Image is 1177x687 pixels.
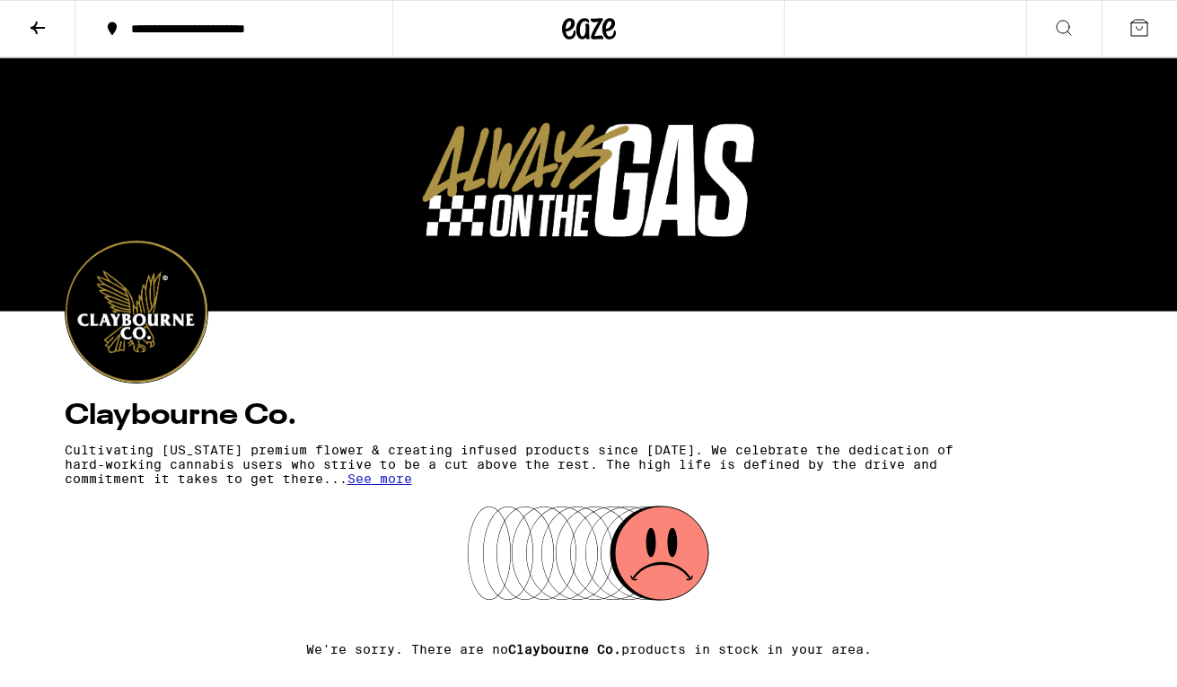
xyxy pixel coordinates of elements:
p: We're sorry. There are no products in stock in your area. [306,642,872,656]
h4: Claybourne Co. [65,401,1113,430]
p: Cultivating [US_STATE] premium flower & creating infused products since [DATE]. We celebrate the ... [65,443,955,486]
strong: Claybourne Co. [508,642,621,656]
img: Claybourne Co. logo [66,241,207,383]
span: See more [347,471,412,486]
